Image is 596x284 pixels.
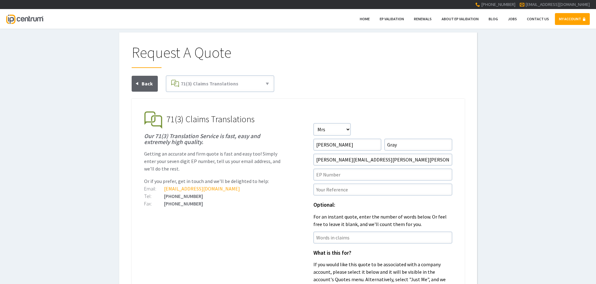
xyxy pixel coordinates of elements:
[527,17,549,21] span: Contact Us
[489,17,498,21] span: Blog
[384,139,452,151] input: Surname
[410,13,436,25] a: Renewals
[6,9,43,29] a: IP Centrum
[142,80,153,87] span: Back
[167,113,255,125] span: 71(3) Claims Translations
[438,13,483,25] a: About EP Validation
[144,150,283,172] p: Getting an accurate and firm quote is fast and easy too! Simply enter your seven digit EP number,...
[376,13,408,25] a: EP Validation
[144,201,283,206] div: [PHONE_NUMBER]
[144,133,283,145] h1: Our 71(3) Translation Service is fast, easy and extremely high quality.
[313,169,452,181] input: EP Number
[313,154,452,166] input: Email
[313,202,452,208] h1: Optional:
[144,194,164,199] div: Tel:
[481,2,515,7] span: [PHONE_NUMBER]
[132,76,158,92] a: Back
[313,139,381,151] input: First Name
[313,184,452,195] input: Your Reference
[132,45,465,68] h1: Request A Quote
[169,78,271,89] a: 71(3) Claims Translations
[360,17,370,21] span: Home
[525,2,590,7] a: [EMAIL_ADDRESS][DOMAIN_NAME]
[144,186,164,191] div: Email:
[504,13,521,25] a: Jobs
[356,13,374,25] a: Home
[144,194,283,199] div: [PHONE_NUMBER]
[313,213,452,228] p: For an instant quote, enter the number of words below. Or feel free to leave it blank, and we'll ...
[442,17,479,21] span: About EP Validation
[144,201,164,206] div: Fax:
[414,17,432,21] span: Renewals
[181,80,238,87] span: 71(3) Claims Translations
[144,177,283,185] p: Or if you prefer, get in touch and we'll be delighted to help:
[164,185,240,192] a: [EMAIL_ADDRESS][DOMAIN_NAME]
[313,250,452,256] h1: What is this for?
[523,13,553,25] a: Contact Us
[313,232,452,243] input: Words in claims
[508,17,517,21] span: Jobs
[485,13,502,25] a: Blog
[380,17,404,21] span: EP Validation
[555,13,590,25] a: MY ACCOUNT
